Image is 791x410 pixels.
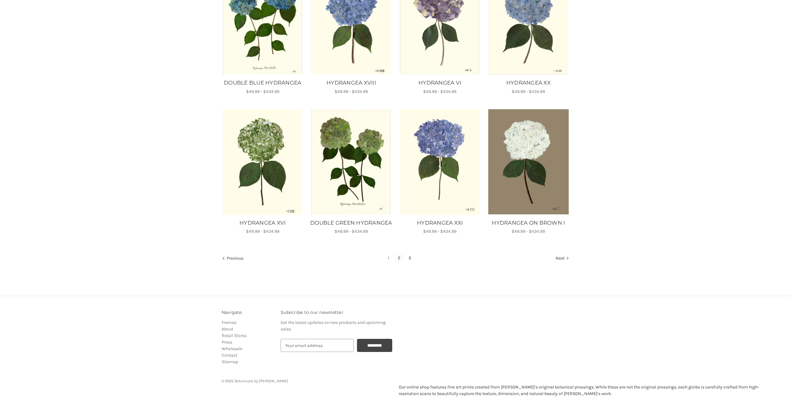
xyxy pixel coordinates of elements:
[396,255,403,261] a: Page 2 of 3
[222,359,238,364] a: Sitemap
[222,333,247,338] a: Retail Stores
[423,229,456,234] span: $49.99 - $434.99
[335,89,368,94] span: $49.99 - $434.99
[222,339,232,345] a: Press
[386,255,392,261] a: Page 1 of 3
[406,255,413,261] a: Page 3 of 3
[223,109,303,215] img: Unframed
[222,219,304,227] a: HYDRANGEA XVI, Price range from $49.99 to $434.99
[400,109,480,215] a: HYDRANGEA XXI, Price range from $49.99 to $434.99
[281,319,392,332] p: Get the latest updates on new products and upcoming sales
[399,219,481,227] a: HYDRANGEA XXI, Price range from $49.99 to $434.99
[335,229,368,234] span: $49.99 - $434.99
[222,255,246,263] a: Previous
[487,219,569,227] a: HYDRANGEA ON BROWN I, Price range from $49.99 to $434.99
[222,326,233,332] a: About
[487,79,569,87] a: HYDRANGEA XX, Price range from $49.99 to $434.99
[311,109,391,215] a: DOUBLE GREEN HYDRANGEA, Price range from $49.99 to $434.99
[512,89,545,94] span: $49.99 - $434.99
[222,378,570,384] p: © 2025 Botanicals by [PERSON_NAME]
[246,229,279,234] span: $49.99 - $434.99
[488,109,568,214] img: Unframed
[310,219,392,227] a: DOUBLE GREEN HYDRANGEA, Price range from $49.99 to $434.99
[400,109,480,215] img: Unframed
[223,109,303,215] a: HYDRANGEA XVI, Price range from $49.99 to $434.99
[423,89,456,94] span: $49.99 - $434.99
[399,384,775,397] p: Our online shop features fine art prints created from [PERSON_NAME]’s original botanical pressing...
[553,255,569,263] a: Next
[222,353,237,358] a: Contact
[222,320,236,325] a: Frames
[222,254,570,263] nav: pagination
[222,309,274,316] h3: Navigate
[222,79,304,87] a: DOUBLE BLUE HYDRANGEA, Price range from $49.99 to $434.99
[488,109,568,215] a: HYDRANGEA ON BROWN I, Price range from $49.99 to $434.99
[512,229,545,234] span: $49.99 - $434.99
[281,339,354,352] input: Your email address
[311,109,391,215] img: Unframed
[246,89,279,94] span: $49.99 - $434.99
[281,309,392,316] h3: Subscribe to our newsletter
[222,346,242,351] a: Wholesale
[399,79,481,87] a: HYDRANGEA VI, Price range from $49.99 to $434.99
[310,79,392,87] a: HYDRANGEA XVIII, Price range from $49.99 to $434.99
